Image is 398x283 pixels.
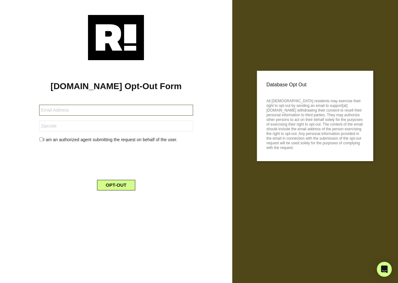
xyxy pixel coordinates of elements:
p: Database Opt Out [266,80,364,89]
div: I am an authorized agent submitting the request on behalf of the user. [35,137,197,143]
input: Email Address [39,105,193,116]
img: Retention.com [88,15,144,60]
p: All [DEMOGRAPHIC_DATA] residents may exercise their right to opt-out by sending an email to suppo... [266,97,364,150]
div: Open Intercom Messenger [377,262,392,277]
input: Zipcode [39,121,193,132]
iframe: reCAPTCHA [69,148,163,172]
button: OPT-OUT [97,180,135,190]
h1: [DOMAIN_NAME] Opt-Out Form [9,81,223,92]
